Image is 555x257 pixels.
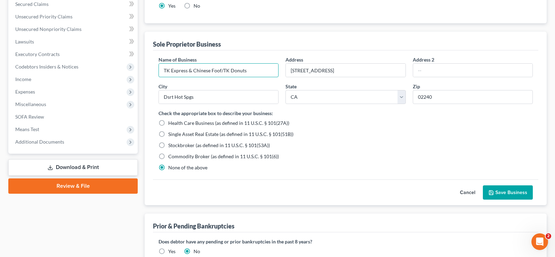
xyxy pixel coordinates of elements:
span: 2 [546,233,551,239]
label: Yes [168,2,176,9]
label: Address [285,56,303,63]
label: Does debtor have any pending or prior bankruptcies in the past 8 years? [159,238,533,245]
span: Stockbroker (as defined in 11 U.S.C. § 101(53A)) [168,142,270,148]
label: Zip [413,83,420,90]
div: Prior & Pending Bankruptcies [153,222,234,230]
label: State [285,83,297,90]
label: Address 2 [413,56,434,63]
span: Codebtors Insiders & Notices [15,64,78,70]
span: Unsecured Priority Claims [15,14,72,19]
a: Lawsuits [10,35,138,48]
div: Sole Proprietor Business [153,40,221,48]
a: Review & File [8,178,138,194]
input: XXXXX [413,90,533,104]
input: Enter address... [286,64,405,77]
iframe: Intercom live chat [531,233,548,250]
span: Means Test [15,126,39,132]
span: Commodity Broker (as defined in 11 U.S.C. § 101(6)) [168,153,279,159]
span: Lawsuits [15,39,34,45]
span: Expenses [15,89,35,95]
label: Check the appropriate box to describe your business: [159,110,273,117]
button: Cancel [452,186,483,200]
span: Executory Contracts [15,51,60,57]
span: Name of Business [159,57,197,63]
a: Unsecured Nonpriority Claims [10,23,138,35]
a: Download & Print [8,159,138,176]
span: Miscellaneous [15,101,46,107]
span: None of the above [168,164,207,170]
span: Health Care Business (as defined in 11 U.S.C. § 101(27A)) [168,120,289,126]
label: Yes [168,248,176,255]
input: -- [413,64,532,77]
input: Enter city.. [159,90,278,104]
a: Executory Contracts [10,48,138,61]
span: Single Asset Real Estate (as defined in 11 U.S.C. § 101(51B)) [168,131,293,137]
span: Additional Documents [15,139,64,145]
label: City [159,83,167,90]
span: SOFA Review [15,114,44,120]
label: No [194,248,200,255]
a: Unsecured Priority Claims [10,10,138,23]
label: No [194,2,200,9]
span: Income [15,76,31,82]
input: Enter name... [159,64,278,77]
span: Secured Claims [15,1,49,7]
span: Unsecured Nonpriority Claims [15,26,82,32]
button: Save Business [483,185,533,200]
a: SOFA Review [10,111,138,123]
